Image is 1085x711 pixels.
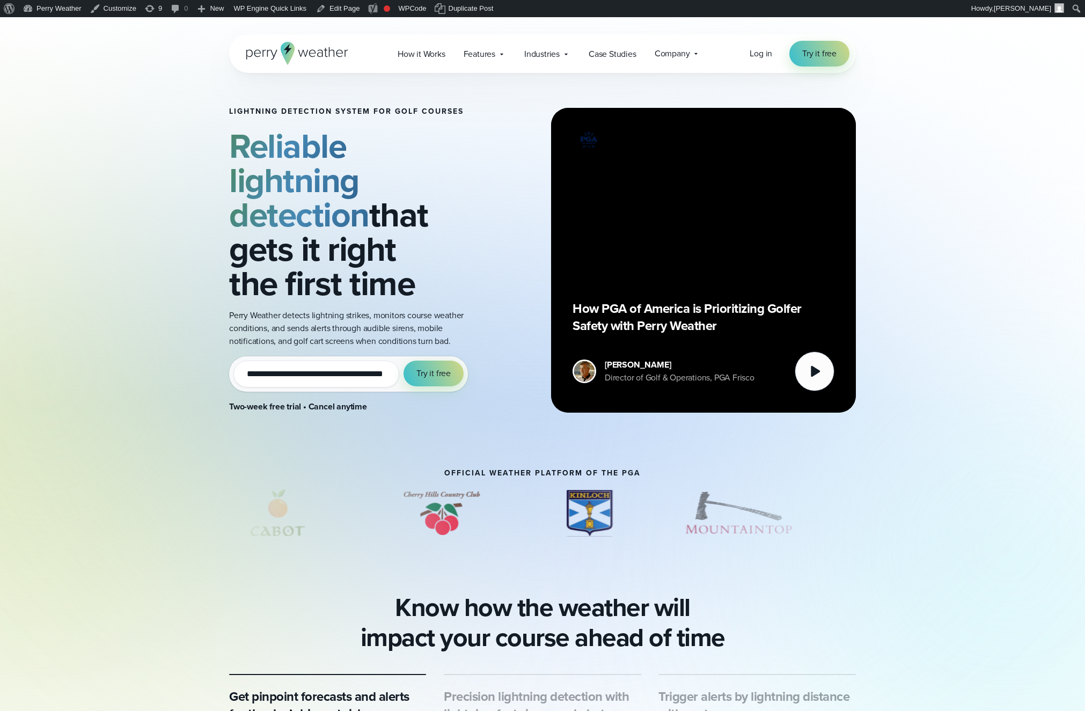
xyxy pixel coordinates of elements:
span: Industries [524,48,560,61]
img: Kinloch.svg [555,486,625,540]
div: Director of Golf & Operations, PGA Frisco [605,371,754,384]
span: Try it free [416,367,451,380]
h2: that gets it right the first time [229,129,480,300]
a: Try it free [789,41,849,67]
div: [PERSON_NAME] [605,358,754,371]
span: [PERSON_NAME] [994,4,1051,12]
div: 5 of 13 [852,486,930,540]
h2: Know how the weather will impact your course ahead of time [229,592,856,653]
img: PGA-Frisco.svg [852,486,930,540]
p: Perry Weather detects lightning strikes, monitors course weather conditions, and sends alerts thr... [229,309,480,348]
img: Paul Earnest, Director of Golf & Operations, PGA Frisco Headshot [574,361,595,382]
span: Company [655,47,690,60]
span: Case Studies [589,48,636,61]
div: 4 of 13 [676,486,801,540]
p: How PGA of America is Prioritizing Golfer Safety with Perry Weather [573,300,834,334]
div: slideshow [229,486,856,545]
a: How it Works [388,43,454,65]
span: Try it free [802,47,837,60]
strong: Reliable lightning detection [229,121,369,240]
a: Log in [750,47,772,60]
h1: Lightning detection system for golf courses [229,107,480,116]
strong: Two-week free trial • Cancel anytime [229,400,367,413]
div: 3 of 13 [555,486,625,540]
div: Needs improvement [384,5,390,12]
a: Case Studies [580,43,646,65]
img: PGA.svg [573,129,605,150]
div: 2 of 13 [379,486,504,540]
img: Mountaintop.svg [676,486,801,540]
img: Cabot-Citrus-Farms.svg [229,486,327,540]
img: Cherry-Hills-Country-Club.svg [379,486,504,540]
span: Features [464,48,495,61]
span: How it Works [398,48,445,61]
h3: Official Weather Platform of the PGA [444,469,641,478]
button: Try it free [404,361,464,386]
div: 1 of 13 [229,486,327,540]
